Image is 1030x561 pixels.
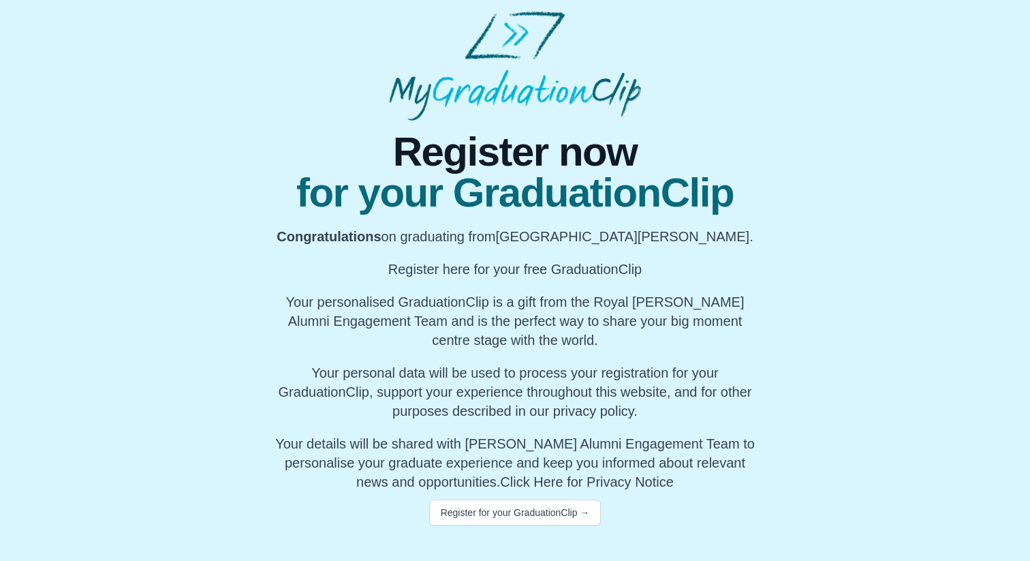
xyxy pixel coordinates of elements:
img: MyGraduationClip [389,11,641,121]
p: on graduating from [GEOGRAPHIC_DATA][PERSON_NAME]. [274,227,756,246]
span: for your GraduationClip [274,172,756,213]
p: Register here for your free GraduationClip [274,260,756,279]
span: Register now [274,132,756,172]
button: Register for your GraduationClip → [429,500,602,526]
a: Click Here for Privacy Notice [500,474,674,489]
p: Your personalised GraduationClip is a gift from the Royal [PERSON_NAME] Alumni Engagement Team an... [274,292,756,350]
b: Congratulations [277,229,381,244]
p: Your personal data will be used to process your registration for your GraduationClip, support you... [274,363,756,421]
span: Your details will be shared with [PERSON_NAME] Alumni Engagement Team to personalise your graduat... [275,436,755,489]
